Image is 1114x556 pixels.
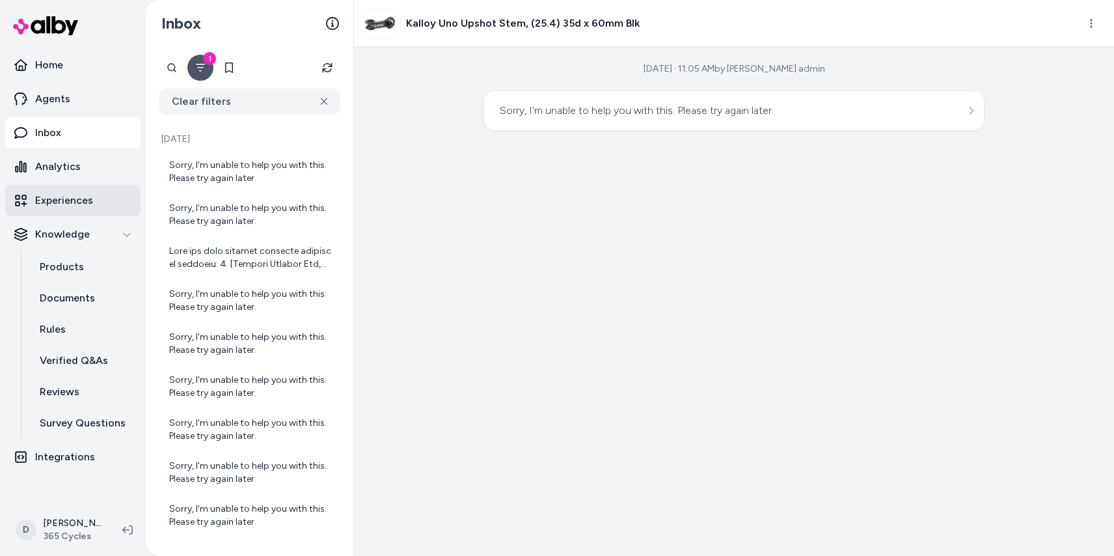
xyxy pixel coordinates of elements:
h2: Inbox [161,14,201,33]
a: Experiences [5,185,141,216]
button: Knowledge [5,219,141,250]
p: Home [35,57,63,73]
p: Integrations [35,449,95,465]
a: Sorry, I'm unable to help you with this. Please try again later. [159,194,340,236]
div: Sorry, I'm unable to help you with this. Please try again later. [169,374,333,400]
p: [PERSON_NAME] [43,517,102,530]
p: Experiences [35,193,93,208]
a: Agents [5,83,141,115]
p: Inbox [35,125,61,141]
a: Inbox [5,117,141,148]
a: Sorry, I'm unable to help you with this. Please try again later. [159,323,340,365]
a: Sorry, I'm unable to help you with this. Please try again later. [159,495,340,536]
div: Sorry, I'm unable to help you with this. Please try again later. [169,503,333,529]
span: 365 Cycles [43,530,102,543]
p: Rules [40,322,66,337]
p: Reviews [40,384,79,400]
div: Sorry, I'm unable to help you with this. Please try again later. [169,288,333,314]
div: Sorry, I'm unable to help you with this. Please try again later. [169,417,333,443]
span: D [16,520,36,540]
button: D[PERSON_NAME]365 Cycles [8,509,112,551]
div: Lore ips dolo sitamet consecte adipisc el seddoeiu: 4. [Tempori Utlabor Etd, Magnaal Enim](admin:... [169,245,333,271]
div: 1 [203,52,216,65]
div: Sorry, I'm unable to help you with this. Please try again later. [500,102,774,120]
a: Verified Q&As [27,345,141,376]
img: KA4451.jpg [365,8,395,38]
a: Home [5,49,141,81]
div: Sorry, I'm unable to help you with this. Please try again later. [169,331,333,357]
div: Sorry, I'm unable to help you with this. Please try again later. [169,460,333,486]
img: alby Logo [13,16,78,35]
div: Sorry, I'm unable to help you with this. Please try again later. [169,159,333,185]
div: [DATE] · 11:05 AM by [PERSON_NAME] admin [644,63,825,76]
a: Documents [27,283,141,314]
a: Integrations [5,441,141,473]
button: Clear filters [159,89,340,115]
a: Sorry, I'm unable to help you with this. Please try again later. [159,280,340,322]
a: Rules [27,314,141,345]
a: Products [27,251,141,283]
a: Analytics [5,151,141,182]
p: Documents [40,290,95,306]
p: Knowledge [35,227,90,242]
a: Survey Questions [27,408,141,439]
a: Sorry, I'm unable to help you with this. Please try again later. [159,151,340,193]
a: Lore ips dolo sitamet consecte adipisc el seddoeiu: 4. [Tempori Utlabor Etd, Magnaal Enim](admin:... [159,237,340,279]
p: [DATE] [159,133,340,146]
p: Agents [35,91,70,107]
a: Reviews [27,376,141,408]
p: Analytics [35,159,81,174]
p: Verified Q&As [40,353,108,368]
p: Survey Questions [40,415,126,431]
div: Sorry, I'm unable to help you with this. Please try again later. [169,202,333,228]
button: Refresh [314,55,340,81]
button: Filter [187,55,213,81]
button: See more [963,103,979,118]
a: Sorry, I'm unable to help you with this. Please try again later. [159,409,340,451]
a: Sorry, I'm unable to help you with this. Please try again later. [159,452,340,493]
h3: Kalloy Uno Upshot Stem, (25.4) 35d x 60mm Blk [406,16,640,31]
p: Products [40,259,84,275]
a: Sorry, I'm unable to help you with this. Please try again later. [159,366,340,408]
